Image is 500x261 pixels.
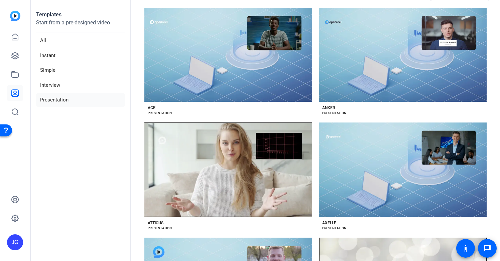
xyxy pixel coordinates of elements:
[7,234,23,250] div: JG
[483,244,491,252] mat-icon: message
[322,105,335,110] div: ANKER
[322,110,346,116] div: PRESENTATION
[322,226,346,231] div: PRESENTATION
[148,226,172,231] div: PRESENTATION
[10,11,20,21] img: blue-gradient.svg
[36,11,61,18] strong: Templates
[36,93,125,107] li: Presentation
[322,220,336,226] div: AXELLE
[36,34,125,47] li: All
[148,220,163,226] div: ATTICUS
[36,49,125,62] li: Instant
[36,63,125,77] li: Simple
[36,78,125,92] li: Interview
[462,244,470,252] mat-icon: accessibility
[144,8,312,102] button: Template image
[319,8,487,102] button: Template image
[36,19,125,32] p: Start from a pre-designed video
[148,105,155,110] div: ACE
[148,110,172,116] div: PRESENTATION
[144,122,312,217] button: Template image
[319,122,487,217] button: Template image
